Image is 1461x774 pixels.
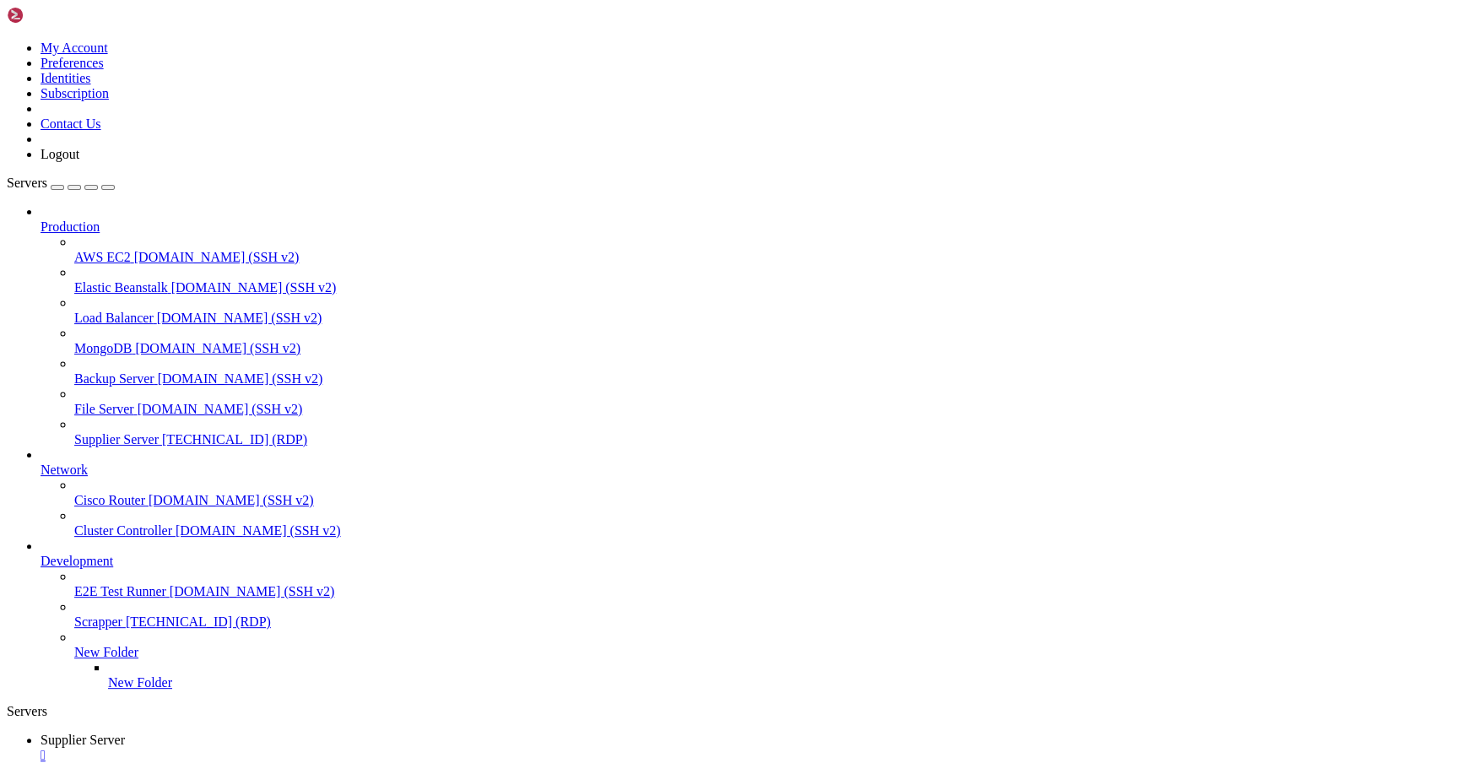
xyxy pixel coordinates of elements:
[74,599,1454,630] li: Scrapper [TECHNICAL_ID] (RDP)
[162,432,307,447] span: [TECHNICAL_ID] (RDP)
[41,56,104,70] a: Preferences
[74,311,1454,326] a: Load Balancer [DOMAIN_NAME] (SSH v2)
[41,147,79,161] a: Logout
[74,645,138,659] span: New Folder
[74,493,145,507] span: Cisco Router
[74,432,159,447] span: Supplier Server
[7,176,47,190] span: Servers
[74,508,1454,539] li: Cluster Controller [DOMAIN_NAME] (SSH v2)
[74,341,132,355] span: MongoDB
[74,341,1454,356] a: MongoDB [DOMAIN_NAME] (SSH v2)
[74,371,154,386] span: Backup Server
[41,116,101,131] a: Contact Us
[7,704,1454,719] div: Servers
[74,280,1454,295] a: Elastic Beanstalk [DOMAIN_NAME] (SSH v2)
[41,71,91,85] a: Identities
[74,250,131,264] span: AWS EC2
[157,311,322,325] span: [DOMAIN_NAME] (SSH v2)
[74,311,154,325] span: Load Balancer
[74,356,1454,387] li: Backup Server [DOMAIN_NAME] (SSH v2)
[41,447,1454,539] li: Network
[41,219,1454,235] a: Production
[74,645,1454,660] a: New Folder
[7,176,115,190] a: Servers
[74,584,1454,599] a: E2E Test Runner [DOMAIN_NAME] (SSH v2)
[41,733,125,747] span: Supplier Server
[74,584,166,598] span: E2E Test Runner
[74,295,1454,326] li: Load Balancer [DOMAIN_NAME] (SSH v2)
[7,7,104,24] img: Shellngn
[74,402,1454,417] a: File Server [DOMAIN_NAME] (SSH v2)
[126,614,271,629] span: [TECHNICAL_ID] (RDP)
[41,554,113,568] span: Development
[41,204,1454,447] li: Production
[158,371,323,386] span: [DOMAIN_NAME] (SSH v2)
[74,280,168,295] span: Elastic Beanstalk
[41,463,1454,478] a: Network
[74,235,1454,265] li: AWS EC2 [DOMAIN_NAME] (SSH v2)
[108,675,1454,690] a: New Folder
[74,387,1454,417] li: File Server [DOMAIN_NAME] (SSH v2)
[74,326,1454,356] li: MongoDB [DOMAIN_NAME] (SSH v2)
[74,523,172,538] span: Cluster Controller
[74,614,122,629] span: Scrapper
[74,523,1454,539] a: Cluster Controller [DOMAIN_NAME] (SSH v2)
[41,539,1454,690] li: Development
[41,748,1454,763] a: 
[108,660,1454,690] li: New Folder
[138,402,303,416] span: [DOMAIN_NAME] (SSH v2)
[149,493,314,507] span: [DOMAIN_NAME] (SSH v2)
[74,371,1454,387] a: Backup Server [DOMAIN_NAME] (SSH v2)
[41,733,1454,763] a: Supplier Server
[74,569,1454,599] li: E2E Test Runner [DOMAIN_NAME] (SSH v2)
[134,250,300,264] span: [DOMAIN_NAME] (SSH v2)
[176,523,341,538] span: [DOMAIN_NAME] (SSH v2)
[74,250,1454,265] a: AWS EC2 [DOMAIN_NAME] (SSH v2)
[74,417,1454,447] li: Supplier Server [TECHNICAL_ID] (RDP)
[74,614,1454,630] a: Scrapper [TECHNICAL_ID] (RDP)
[41,554,1454,569] a: Development
[74,265,1454,295] li: Elastic Beanstalk [DOMAIN_NAME] (SSH v2)
[41,41,108,55] a: My Account
[170,584,335,598] span: [DOMAIN_NAME] (SSH v2)
[41,219,100,234] span: Production
[74,402,134,416] span: File Server
[41,463,88,477] span: Network
[74,432,1454,447] a: Supplier Server [TECHNICAL_ID] (RDP)
[135,341,300,355] span: [DOMAIN_NAME] (SSH v2)
[74,478,1454,508] li: Cisco Router [DOMAIN_NAME] (SSH v2)
[74,493,1454,508] a: Cisco Router [DOMAIN_NAME] (SSH v2)
[108,675,172,690] span: New Folder
[41,86,109,100] a: Subscription
[171,280,337,295] span: [DOMAIN_NAME] (SSH v2)
[74,630,1454,690] li: New Folder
